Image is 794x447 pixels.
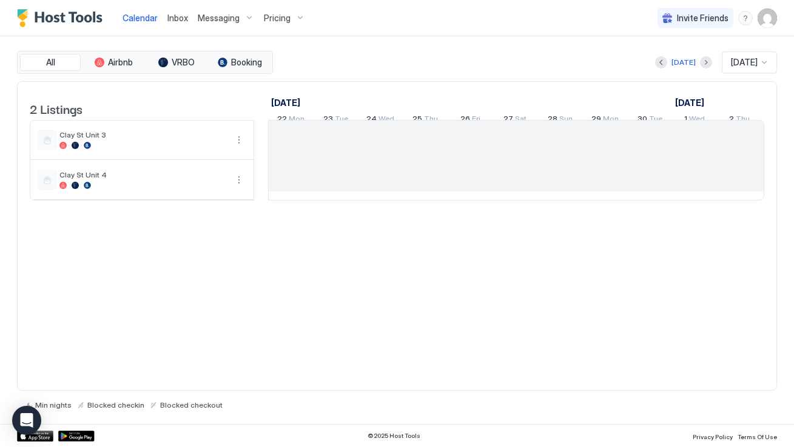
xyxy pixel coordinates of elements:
[46,57,55,68] span: All
[500,111,530,129] a: September 27, 2025
[655,56,667,68] button: Previous month
[30,99,82,118] span: 2 Listings
[738,429,777,442] a: Terms Of Use
[412,114,422,127] span: 25
[231,57,262,68] span: Booking
[87,400,144,409] span: Blocked checkin
[232,133,246,147] button: More options
[681,111,708,129] a: October 1, 2025
[378,114,394,127] span: Wed
[736,114,750,127] span: Thu
[323,114,333,127] span: 23
[17,51,273,74] div: tab-group
[738,433,777,440] span: Terms Of Use
[738,11,753,25] div: menu
[274,111,308,129] a: September 22, 2025
[232,173,246,187] button: More options
[672,94,707,111] a: October 1, 2025
[160,400,223,409] span: Blocked checkout
[693,429,733,442] a: Privacy Policy
[320,111,351,129] a: September 23, 2025
[726,111,753,129] a: October 2, 2025
[603,114,619,127] span: Mon
[277,114,287,127] span: 22
[758,8,777,28] div: User profile
[457,111,483,129] a: September 26, 2025
[83,54,144,71] button: Airbnb
[232,133,246,147] div: menu
[335,114,348,127] span: Tue
[684,114,687,127] span: 1
[17,431,53,442] a: App Store
[167,13,188,23] span: Inbox
[588,111,622,129] a: September 29, 2025
[59,130,227,139] span: Clay St Unit 3
[108,57,133,68] span: Airbnb
[515,114,527,127] span: Sat
[59,170,227,179] span: Clay St Unit 4
[729,114,734,127] span: 2
[123,12,158,24] a: Calendar
[700,56,712,68] button: Next month
[689,114,705,127] span: Wed
[289,114,304,127] span: Mon
[264,13,291,24] span: Pricing
[634,111,665,129] a: September 30, 2025
[12,406,41,435] div: Open Intercom Messenger
[503,114,513,127] span: 27
[671,57,696,68] div: [DATE]
[368,432,420,440] span: © 2025 Host Tools
[232,173,246,187] div: menu
[268,94,303,111] a: September 22, 2025
[670,55,698,70] button: [DATE]
[591,114,601,127] span: 29
[58,431,95,442] a: Google Play Store
[545,111,576,129] a: September 28, 2025
[209,54,270,71] button: Booking
[363,111,397,129] a: September 24, 2025
[460,114,470,127] span: 26
[17,9,108,27] a: Host Tools Logo
[366,114,377,127] span: 24
[146,54,207,71] button: VRBO
[472,114,480,127] span: Fri
[198,13,240,24] span: Messaging
[638,114,647,127] span: 30
[731,57,758,68] span: [DATE]
[424,114,438,127] span: Thu
[20,54,81,71] button: All
[548,114,557,127] span: 28
[167,12,188,24] a: Inbox
[649,114,662,127] span: Tue
[677,13,728,24] span: Invite Friends
[693,433,733,440] span: Privacy Policy
[409,111,441,129] a: September 25, 2025
[123,13,158,23] span: Calendar
[559,114,573,127] span: Sun
[172,57,195,68] span: VRBO
[35,400,72,409] span: Min nights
